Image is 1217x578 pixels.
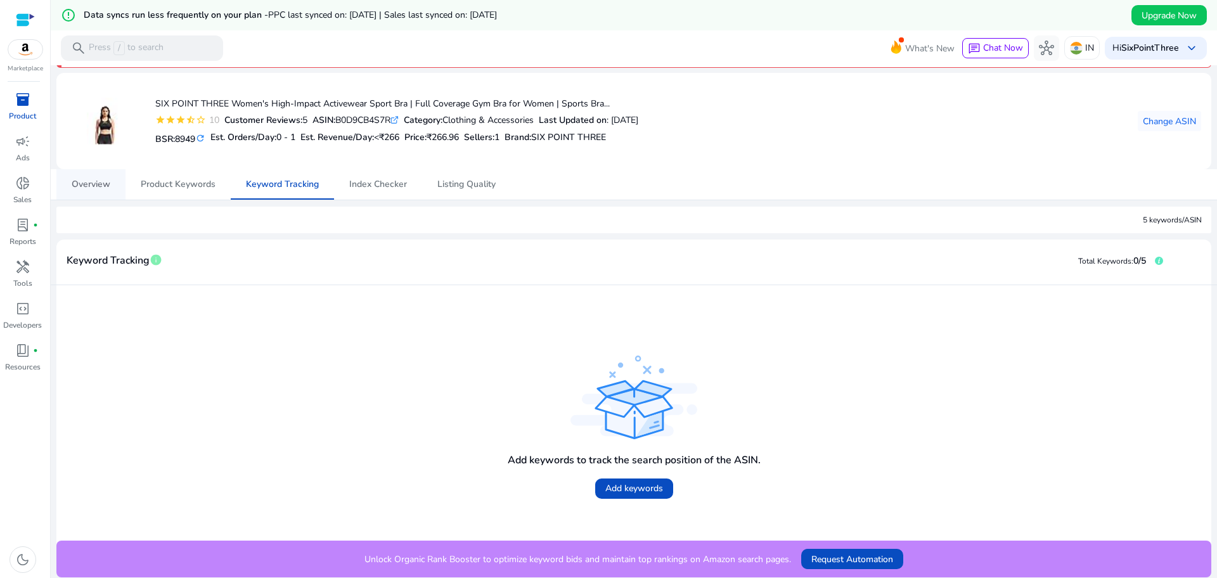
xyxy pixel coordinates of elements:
[437,180,496,189] span: Listing Quality
[15,301,30,316] span: code_blocks
[905,37,955,60] span: What's New
[312,114,335,126] b: ASIN:
[246,180,319,189] span: Keyword Tracking
[150,254,162,266] span: info
[1131,5,1207,25] button: Upgrade Now
[811,553,893,566] span: Request Automation
[72,180,110,189] span: Overview
[1078,256,1133,266] span: Total Keywords:
[349,180,407,189] span: Index Checker
[33,348,38,353] span: fiber_manual_record
[15,92,30,107] span: inventory_2
[605,482,663,495] span: Add keywords
[404,113,534,127] div: Clothing & Accessories
[494,131,499,143] span: 1
[1070,42,1083,55] img: in.svg
[1112,44,1179,53] p: Hi
[539,113,638,127] div: : [DATE]
[15,259,30,274] span: handyman
[155,99,638,110] h4: SIX POINT THREE Women's High-Impact Activewear Sport Bra | Full Coverage Gym Bra for Women | Spor...
[404,114,442,126] b: Category:
[210,132,295,143] h5: Est. Orders/Day:
[427,131,459,143] span: ₹266.96
[155,115,165,125] mat-icon: star
[196,115,206,125] mat-icon: star_border
[570,356,697,439] img: track_product.svg
[3,319,42,331] p: Developers
[155,131,205,145] h5: BSR:
[1143,115,1196,128] span: Change ASIN
[61,8,76,23] mat-icon: error_outline
[1138,111,1201,131] button: Change ASIN
[1133,255,1146,267] span: 0/5
[186,115,196,125] mat-icon: star_half
[505,131,529,143] span: Brand
[983,42,1023,54] span: Chat Now
[312,113,399,127] div: B0D9CB4S7R
[176,115,186,125] mat-icon: star
[84,10,497,21] h5: Data syncs run less frequently on your plan -
[33,222,38,228] span: fiber_manual_record
[15,343,30,358] span: book_4
[195,132,205,144] mat-icon: refresh
[1085,37,1094,59] p: IN
[206,113,219,127] div: 10
[15,552,30,567] span: dark_mode
[1039,41,1054,56] span: hub
[89,41,164,55] p: Press to search
[1034,35,1059,61] button: hub
[1184,41,1199,56] span: keyboard_arrow_down
[15,134,30,149] span: campaign
[224,113,307,127] div: 5
[13,278,32,289] p: Tools
[508,454,761,466] h4: Add keywords to track the search position of the ASIN.
[224,114,302,126] b: Customer Reviews:
[1143,214,1202,226] div: 5 keywords/ASIN
[268,9,497,21] span: PPC last synced on: [DATE] | Sales last synced on: [DATE]
[165,115,176,125] mat-icon: star
[16,152,30,164] p: Ads
[404,132,459,143] h5: Price:
[10,236,36,247] p: Reports
[141,180,216,189] span: Product Keywords
[113,41,125,55] span: /
[374,131,399,143] span: <₹266
[15,176,30,191] span: donut_small
[13,194,32,205] p: Sales
[801,549,903,569] button: Request Automation
[71,41,86,56] span: search
[962,38,1029,58] button: chatChat Now
[531,131,606,143] span: SIX POINT THREE
[9,110,36,122] p: Product
[300,132,399,143] h5: Est. Revenue/Day:
[364,553,791,566] p: Unlock Organic Rank Booster to optimize keyword bids and maintain top rankings on Amazon search p...
[276,131,295,143] span: 0 - 1
[1142,9,1197,22] span: Upgrade Now
[8,40,42,59] img: amazon.svg
[539,114,607,126] b: Last Updated on
[1121,42,1179,54] b: SixPointThree
[67,250,150,272] span: Keyword Tracking
[5,361,41,373] p: Resources
[81,98,129,145] img: 31obgMAgbuL._SX38_SY50_CR,0,0,38,50_.jpg
[15,217,30,233] span: lab_profile
[175,133,195,145] span: 8949
[505,132,606,143] h5: :
[968,42,981,55] span: chat
[8,64,43,74] p: Marketplace
[464,132,499,143] h5: Sellers:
